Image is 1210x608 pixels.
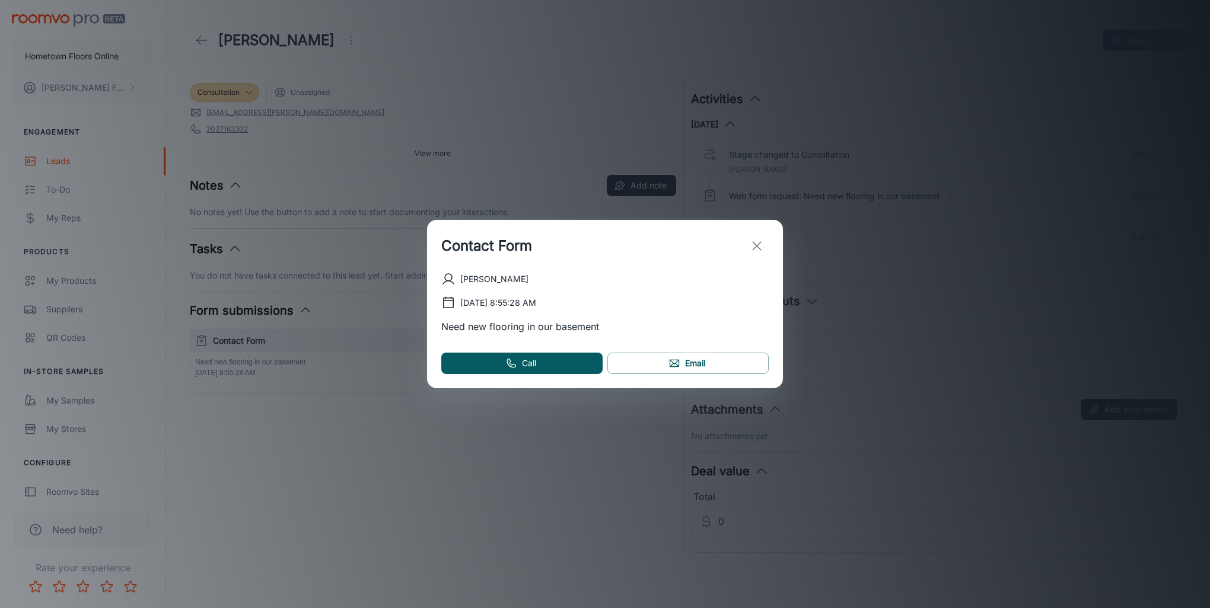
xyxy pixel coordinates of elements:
[607,353,769,374] a: Email
[441,319,769,334] p: Need new flooring in our basement
[441,353,603,374] a: Call
[441,235,532,257] h1: Contact Form
[745,234,769,258] button: exit
[460,296,536,309] p: [DATE] 8:55:28 AM
[460,273,528,286] p: [PERSON_NAME]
